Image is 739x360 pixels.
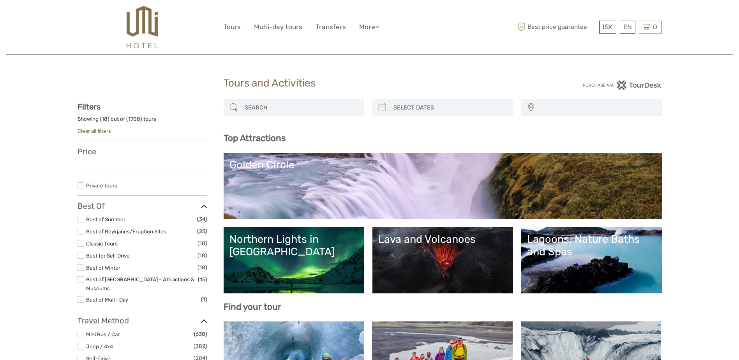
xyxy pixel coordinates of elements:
[378,233,507,245] div: Lava and Volcanoes
[86,265,120,271] a: Best of Winter
[201,295,207,304] span: (1)
[198,239,207,248] span: (18)
[229,159,656,171] div: Golden Circle
[86,296,128,303] a: Best of Multi-Day
[86,182,117,189] a: Private tours
[316,21,346,33] a: Transfers
[86,252,130,259] a: Best for Self Drive
[582,80,661,90] img: PurchaseViaTourDesk.png
[224,21,241,33] a: Tours
[242,101,360,115] input: SEARCH
[359,21,379,33] a: More
[378,233,507,288] a: Lava and Volcanoes
[86,276,194,291] a: Best of [GEOGRAPHIC_DATA] - Attractions & Museums
[86,228,166,235] a: Best of Reykjanes/Eruption Sites
[652,23,658,31] span: 0
[620,21,635,34] div: EN
[197,227,207,236] span: (23)
[78,102,101,111] strong: Filters
[194,330,207,339] span: (638)
[198,263,207,272] span: (18)
[78,201,207,211] h3: Best Of
[78,147,207,156] h3: Price
[224,302,281,312] b: Find your tour
[128,115,140,123] label: 1708
[86,240,118,247] a: Classic Tours
[224,77,516,90] h1: Tours and Activities
[86,343,113,349] a: Jeep / 4x4
[527,233,656,258] div: Lagoons, Nature Baths and Spas
[516,21,597,34] span: Best price guarantee
[78,316,207,325] h3: Travel Method
[86,216,125,222] a: Best of Summer
[78,128,111,134] a: Clear all filters
[527,233,656,288] a: Lagoons, Nature Baths and Spas
[229,233,358,288] a: Northern Lights in [GEOGRAPHIC_DATA]
[390,101,509,115] input: SELECT DATES
[254,21,302,33] a: Multi-day tours
[229,233,358,258] div: Northern Lights in [GEOGRAPHIC_DATA]
[102,115,108,123] label: 18
[86,331,120,337] a: Mini Bus / Car
[229,159,656,213] a: Golden Circle
[194,342,207,351] span: (382)
[197,215,207,224] span: (34)
[127,6,157,48] img: 526-1e775aa5-7374-4589-9d7e-5793fb20bdfc_logo_big.jpg
[224,133,286,143] b: Top Attractions
[198,251,207,260] span: (18)
[78,115,207,127] div: Showing ( ) out of ( ) tours
[198,275,207,284] span: (15)
[603,23,613,31] span: ISK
